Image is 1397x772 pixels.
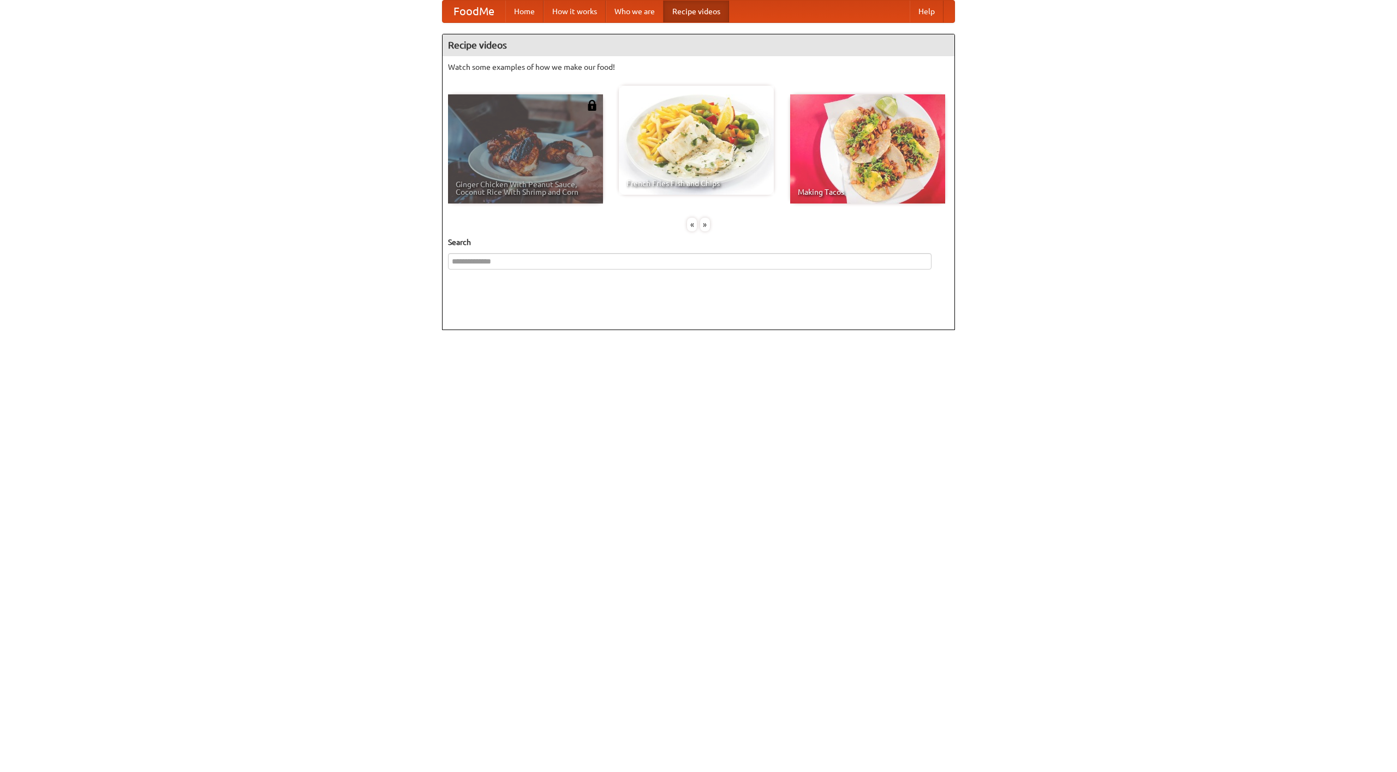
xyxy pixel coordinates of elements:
img: 483408.png [587,100,598,111]
a: Home [505,1,544,22]
h4: Recipe videos [443,34,954,56]
span: French Fries Fish and Chips [626,179,766,187]
div: » [700,218,710,231]
div: « [687,218,697,231]
a: Help [910,1,944,22]
a: Making Tacos [790,94,945,204]
a: FoodMe [443,1,505,22]
h5: Search [448,237,949,248]
a: How it works [544,1,606,22]
p: Watch some examples of how we make our food! [448,62,949,73]
a: French Fries Fish and Chips [619,86,774,195]
a: Who we are [606,1,664,22]
a: Recipe videos [664,1,729,22]
span: Making Tacos [798,188,938,196]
